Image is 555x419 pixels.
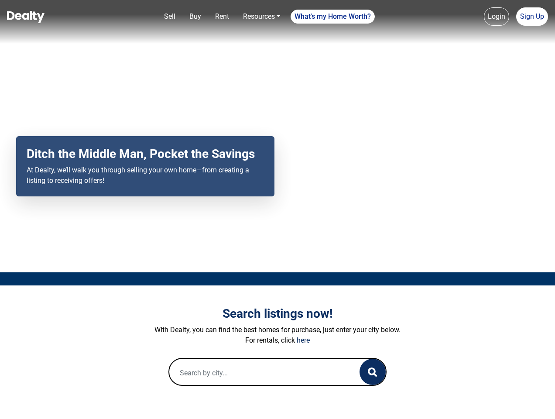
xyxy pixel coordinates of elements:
h3: Search listings now! [35,306,520,321]
input: Search by city... [169,359,342,387]
a: What's my Home Worth? [291,10,375,24]
a: Sell [161,8,179,25]
p: With Dealty, you can find the best homes for purchase, just enter your city below. [35,325,520,335]
p: At Dealty, we’ll walk you through selling your own home—from creating a listing to receiving offers! [27,165,264,186]
a: Buy [186,8,205,25]
h2: Ditch the Middle Man, Pocket the Savings [27,147,264,161]
a: here [297,336,310,344]
a: Resources [240,8,284,25]
a: Sign Up [516,7,548,26]
img: Dealty - Buy, Sell & Rent Homes [7,11,45,23]
a: Login [484,7,509,26]
a: Rent [212,8,233,25]
iframe: Intercom live chat [525,389,546,410]
p: For rentals, click [35,335,520,346]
